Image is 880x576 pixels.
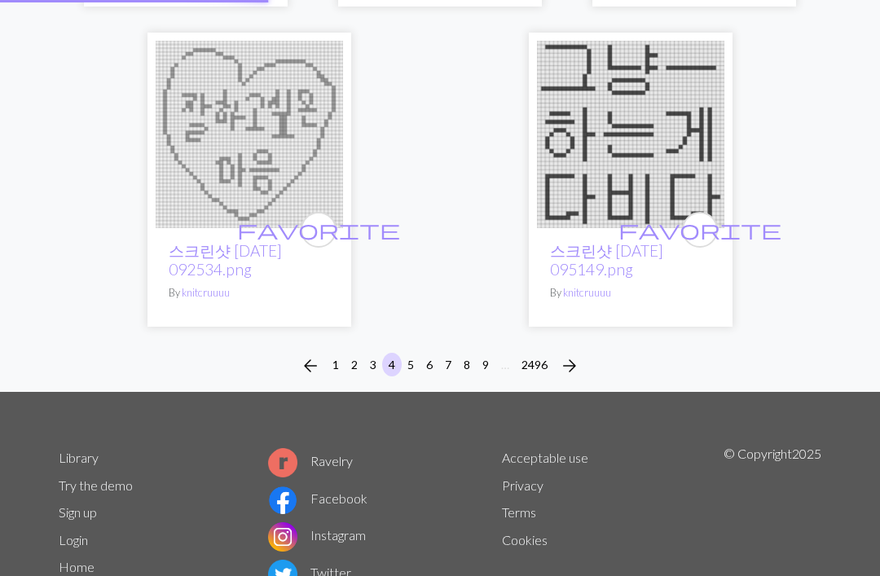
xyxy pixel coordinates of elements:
[237,213,400,246] i: favourite
[502,450,588,465] a: Acceptable use
[237,217,400,242] span: favorite
[301,354,320,377] span: arrow_back
[182,286,230,299] a: knitcruuuu
[268,527,366,543] a: Instagram
[550,285,711,301] p: By
[438,353,458,376] button: 7
[59,504,97,520] a: Sign up
[156,125,343,140] a: 스크린샷 2025-08-23 092534.png
[294,353,327,379] button: Previous
[363,353,383,376] button: 3
[457,353,477,376] button: 8
[682,212,718,248] button: favourite
[515,353,554,376] button: 2496
[345,353,364,376] button: 2
[326,353,345,376] button: 1
[294,353,586,379] nav: Page navigation
[59,559,95,574] a: Home
[59,450,99,465] a: Library
[169,241,282,279] a: 스크린샷 [DATE] 092534.png
[268,448,297,477] img: Ravelry logo
[560,356,579,376] i: Next
[550,241,663,279] a: 스크린샷 [DATE] 095149.png
[268,486,297,515] img: Facebook logo
[502,532,548,547] a: Cookies
[401,353,420,376] button: 5
[560,354,579,377] span: arrow_forward
[563,286,611,299] a: knitcruuuu
[502,504,536,520] a: Terms
[156,41,343,228] img: 스크린샷 2025-08-23 092534.png
[268,522,297,552] img: Instagram logo
[268,453,353,468] a: Ravelry
[59,532,88,547] a: Login
[169,285,330,301] p: By
[301,356,320,376] i: Previous
[537,41,724,228] img: 스크린샷 2025-08-23 095149.png
[268,490,367,506] a: Facebook
[537,125,724,140] a: 스크린샷 2025-08-23 095149.png
[476,353,495,376] button: 9
[618,213,781,246] i: favourite
[553,353,586,379] button: Next
[382,353,402,376] button: 4
[618,217,781,242] span: favorite
[502,477,543,493] a: Privacy
[420,353,439,376] button: 6
[301,212,337,248] button: favourite
[59,477,133,493] a: Try the demo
